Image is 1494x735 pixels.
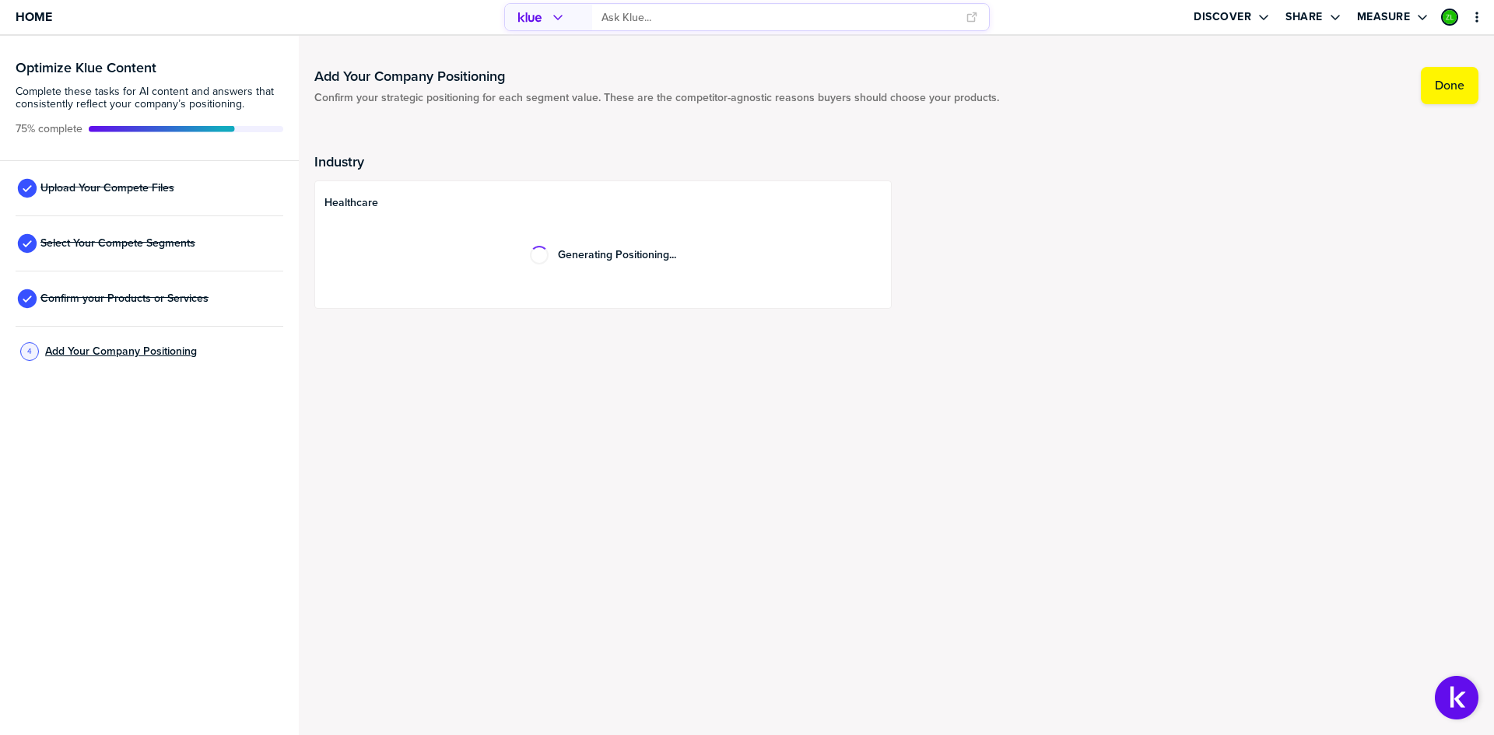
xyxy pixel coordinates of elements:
[16,10,52,23] span: Home
[40,292,209,305] span: Confirm your Products or Services
[16,86,283,110] span: Complete these tasks for AI content and answers that consistently reflect your company’s position...
[601,5,956,30] input: Ask Klue...
[314,67,999,86] h1: Add Your Company Positioning
[558,249,676,261] span: Generating Positioning...
[324,197,882,209] span: Healthcare
[1285,10,1323,24] label: Share
[40,182,174,194] span: Upload Your Compete Files
[1421,67,1478,104] button: Done
[1435,676,1478,719] button: Open Support Center
[45,345,197,358] span: Add Your Company Positioning
[40,237,195,250] span: Select Your Compete Segments
[16,61,283,75] h3: Optimize Klue Content
[1443,10,1457,24] img: 68efa1eb0dd1966221c28eaef6eec194-sml.png
[314,92,999,104] span: Confirm your strategic positioning for each segment value. These are the competitor-agnostic reas...
[1357,10,1411,24] label: Measure
[1441,9,1458,26] div: Zev L.
[1194,10,1251,24] label: Discover
[1440,7,1460,27] a: Edit Profile
[27,345,32,357] span: 4
[314,154,1478,170] h2: Industry
[1435,78,1464,93] label: Done
[16,123,82,135] span: Active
